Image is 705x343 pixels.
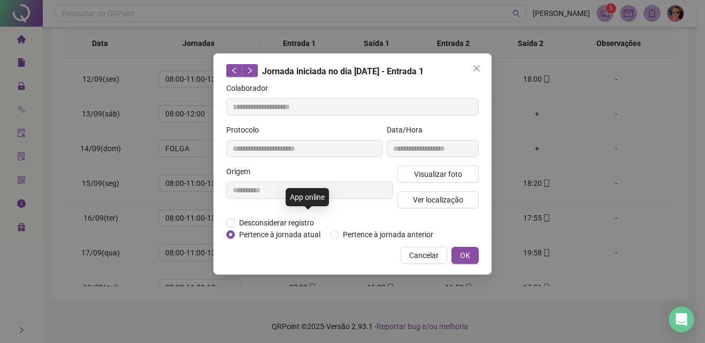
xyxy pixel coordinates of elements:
label: Colaborador [226,82,275,94]
span: close [472,64,481,73]
label: Protocolo [226,124,266,136]
span: OK [460,250,470,261]
label: Origem [226,166,257,177]
span: Pertence à jornada atual [235,229,325,240]
span: Visualizar foto [414,168,462,180]
span: left [231,67,238,74]
button: left [226,64,242,77]
span: Pertence à jornada anterior [339,229,438,240]
button: Cancelar [401,247,447,264]
button: OK [451,247,479,264]
button: Close [468,60,485,77]
button: Ver localização [397,191,479,208]
span: Ver localização [413,194,463,206]
span: right [246,67,254,74]
div: App online [286,188,329,206]
span: Cancelar [409,250,439,261]
div: Jornada iniciada no dia [DATE] - Entrada 1 [226,64,479,78]
button: right [242,64,258,77]
div: Open Intercom Messenger [669,307,694,332]
span: Desconsiderar registro [235,217,318,229]
label: Data/Hora [387,124,430,136]
button: Visualizar foto [397,166,479,183]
